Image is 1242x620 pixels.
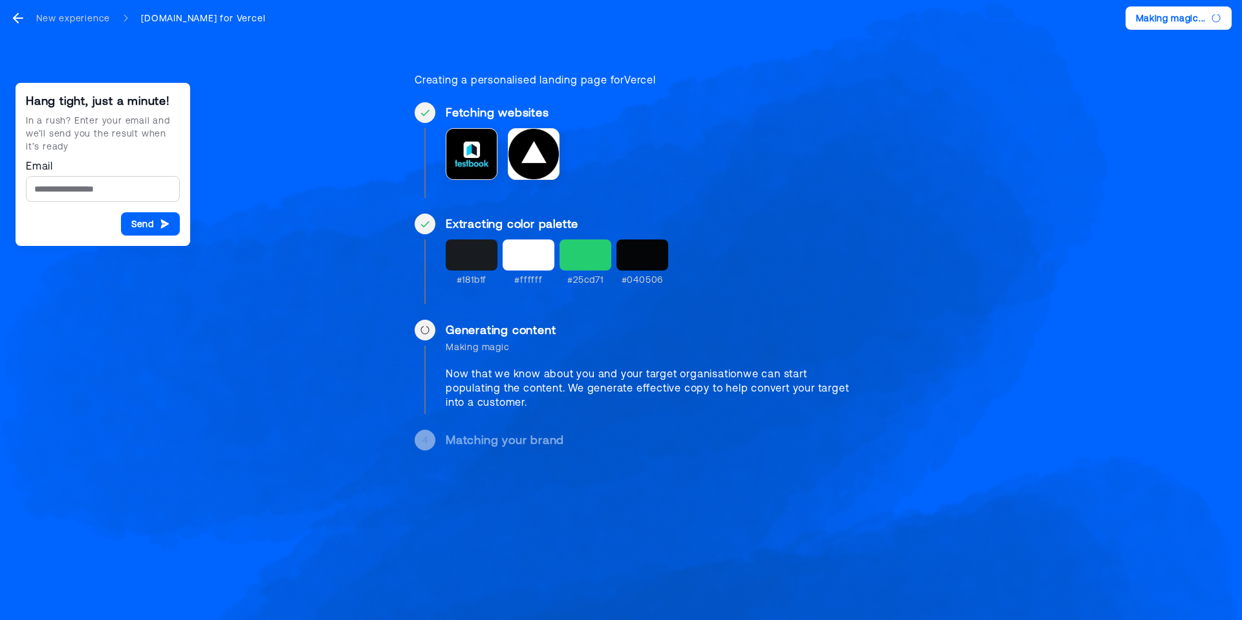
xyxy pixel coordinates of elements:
div: New experience [36,12,110,25]
div: 4 [422,434,428,447]
div: Generating content [446,322,864,338]
div: Creating a personalised landing page for Vercel [415,72,864,87]
div: In a rush? Enter your email and we’ll send you the result when it’s ready [26,114,180,153]
div: [DOMAIN_NAME] for Vercel [141,12,265,25]
div: Fetching websites [446,105,864,120]
svg: go back [10,10,26,26]
button: Send [121,212,180,236]
div: Now that we know about you and your target organisation we can start populating the content. We g... [446,366,864,409]
div: Making magic [446,340,864,353]
label: Email [26,158,180,173]
div: Matching your brand [446,432,864,448]
button: Making magic... [1126,6,1232,30]
div: Extracting color palette [446,216,864,232]
div: Hang tight, just a minute! [26,93,180,109]
div: #ffffff [514,273,543,286]
div: #25cd71 [567,273,604,286]
div: #181b1f [457,273,487,286]
div: #040506 [622,273,664,286]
